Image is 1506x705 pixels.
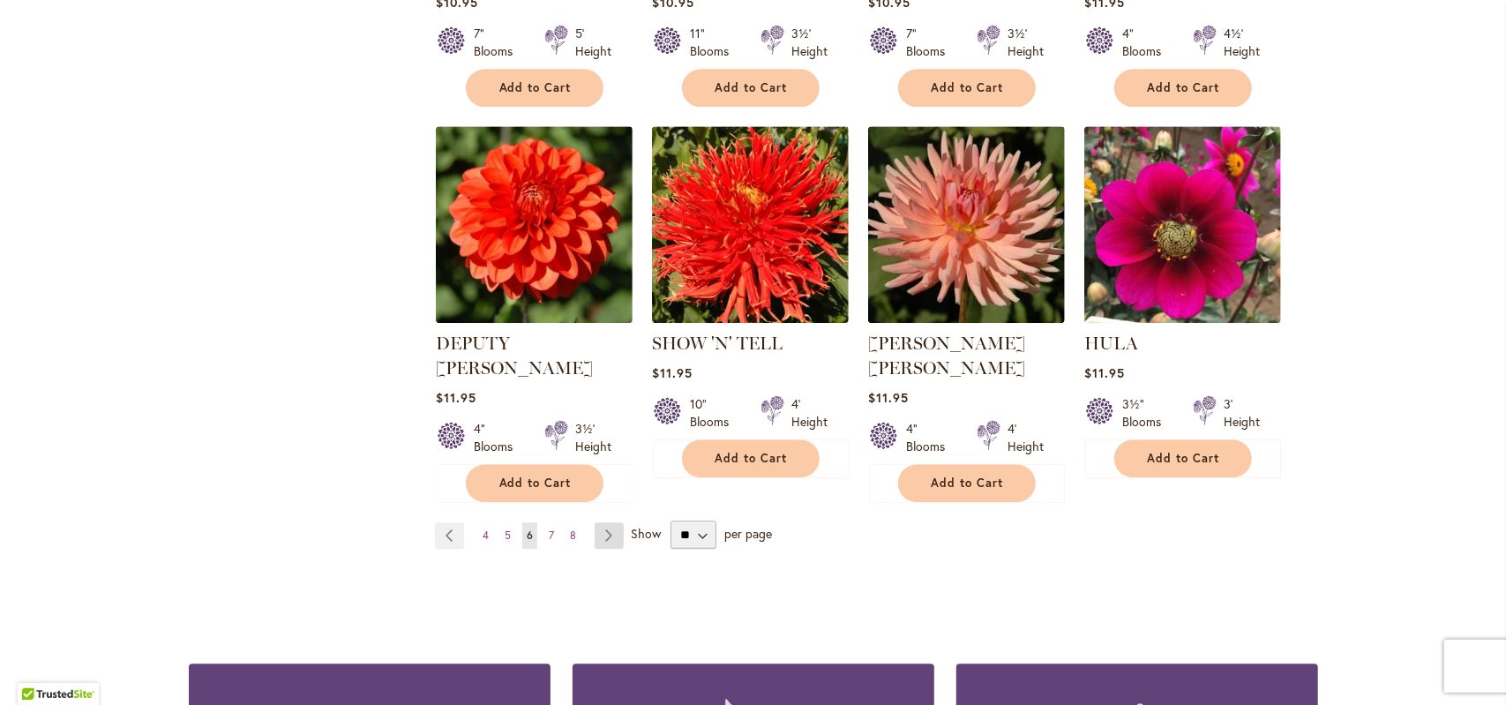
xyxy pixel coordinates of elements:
span: $11.95 [652,364,693,381]
span: $11.95 [868,389,909,406]
div: 3½' Height [791,25,828,60]
span: Add to Cart [1148,451,1220,466]
img: HULA [1084,126,1281,323]
span: Add to Cart [932,476,1004,491]
a: DEPUTY [PERSON_NAME] [436,333,593,379]
div: 4" Blooms [1122,25,1172,60]
button: Add to Cart [1114,69,1252,107]
div: 4" Blooms [474,420,523,455]
div: 7" Blooms [474,25,523,60]
img: DEPUTY BOB [436,126,633,323]
span: 7 [549,529,554,542]
a: 7 [544,522,558,549]
div: 7" Blooms [906,25,955,60]
span: per page [724,525,772,542]
img: SHOW 'N' TELL [652,126,849,323]
iframe: Launch Accessibility Center [13,642,63,692]
button: Add to Cart [898,69,1036,107]
button: Add to Cart [682,69,820,107]
span: Add to Cart [932,80,1004,95]
div: 10" Blooms [690,395,739,431]
span: 8 [570,529,576,542]
span: Add to Cart [716,451,788,466]
a: 4 [478,522,493,549]
div: 4½' Height [1224,25,1260,60]
div: 3½' Height [575,420,611,455]
button: Add to Cart [898,464,1036,502]
span: Add to Cart [499,80,572,95]
span: Add to Cart [716,80,788,95]
div: 5' Height [575,25,611,60]
a: 8 [566,522,581,549]
span: Show [631,525,661,542]
div: 3½' Height [1008,25,1044,60]
a: HEATHER MARIE [868,310,1065,326]
a: SHOW 'N' TELL [652,310,849,326]
div: 11" Blooms [690,25,739,60]
span: 4 [483,529,489,542]
span: $11.95 [1084,364,1125,381]
a: DEPUTY BOB [436,310,633,326]
button: Add to Cart [682,439,820,477]
span: 6 [527,529,533,542]
a: 5 [500,522,515,549]
button: Add to Cart [466,69,603,107]
div: 4" Blooms [906,420,955,455]
div: 3½" Blooms [1122,395,1172,431]
span: Add to Cart [499,476,572,491]
button: Add to Cart [1114,439,1252,477]
div: 4' Height [1008,420,1044,455]
span: Add to Cart [1148,80,1220,95]
span: 5 [505,529,511,542]
a: HULA [1084,333,1138,354]
a: [PERSON_NAME] [PERSON_NAME] [868,333,1025,379]
img: HEATHER MARIE [868,126,1065,323]
button: Add to Cart [466,464,603,502]
div: 4' Height [791,395,828,431]
a: HULA [1084,310,1281,326]
div: 3' Height [1224,395,1260,431]
span: $11.95 [436,389,476,406]
a: SHOW 'N' TELL [652,333,783,354]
